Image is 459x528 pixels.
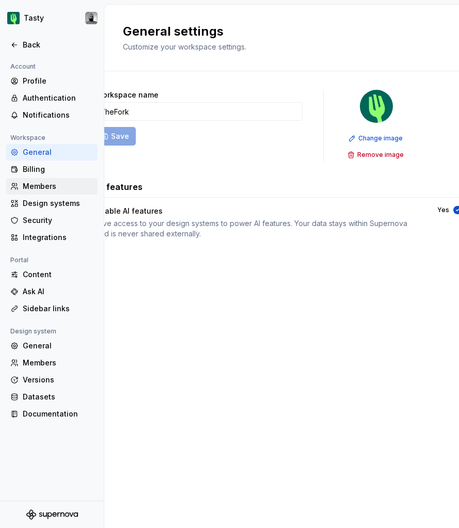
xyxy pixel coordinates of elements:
[344,148,408,162] button: Remove image
[437,206,449,214] label: Yes
[6,60,40,73] div: Account
[6,212,98,229] a: Security
[23,147,93,157] div: General
[6,389,98,405] a: Datasets
[23,409,93,419] div: Documentation
[23,303,93,314] div: Sidebar links
[23,93,93,103] div: Authentication
[23,232,93,243] div: Integrations
[23,375,93,385] div: Versions
[6,161,98,178] a: Billing
[6,90,98,106] a: Authentication
[85,12,98,24] img: Julien Riveron
[6,300,98,317] a: Sidebar links
[358,134,403,142] span: Change image
[23,286,93,297] div: Ask AI
[23,215,93,226] div: Security
[360,90,393,123] img: 5a785b6b-c473-494b-9ba3-bffaf73304c7.png
[357,151,404,159] span: Remove image
[6,266,98,283] a: Content
[96,181,143,193] h3: AI features
[6,283,98,300] a: Ask AI
[23,40,93,50] div: Back
[7,12,20,24] img: 5a785b6b-c473-494b-9ba3-bffaf73304c7.png
[23,181,93,191] div: Members
[2,7,102,29] button: TastyJulien Riveron
[6,178,98,195] a: Members
[6,406,98,422] a: Documentation
[6,325,60,338] div: Design system
[23,110,93,120] div: Notifications
[23,392,93,402] div: Datasets
[96,90,159,100] label: Workspace name
[96,218,419,239] div: Give access to your design systems to power AI features. Your data stays within Supernova and is ...
[345,131,407,146] button: Change image
[6,229,98,246] a: Integrations
[23,76,93,86] div: Profile
[6,132,50,144] div: Workspace
[6,107,98,123] a: Notifications
[6,254,33,266] div: Portal
[6,372,98,388] a: Versions
[23,358,93,368] div: Members
[26,509,78,520] svg: Supernova Logo
[6,73,98,89] a: Profile
[6,355,98,371] a: Members
[123,42,246,51] span: Customize your workspace settings.
[6,37,98,53] a: Back
[6,338,98,354] a: General
[23,164,93,174] div: Billing
[23,341,93,351] div: General
[23,198,93,209] div: Design systems
[24,13,44,23] div: Tasty
[96,206,419,216] div: Enable AI features
[6,195,98,212] a: Design systems
[6,144,98,161] a: General
[123,23,246,40] h2: General settings
[23,269,93,280] div: Content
